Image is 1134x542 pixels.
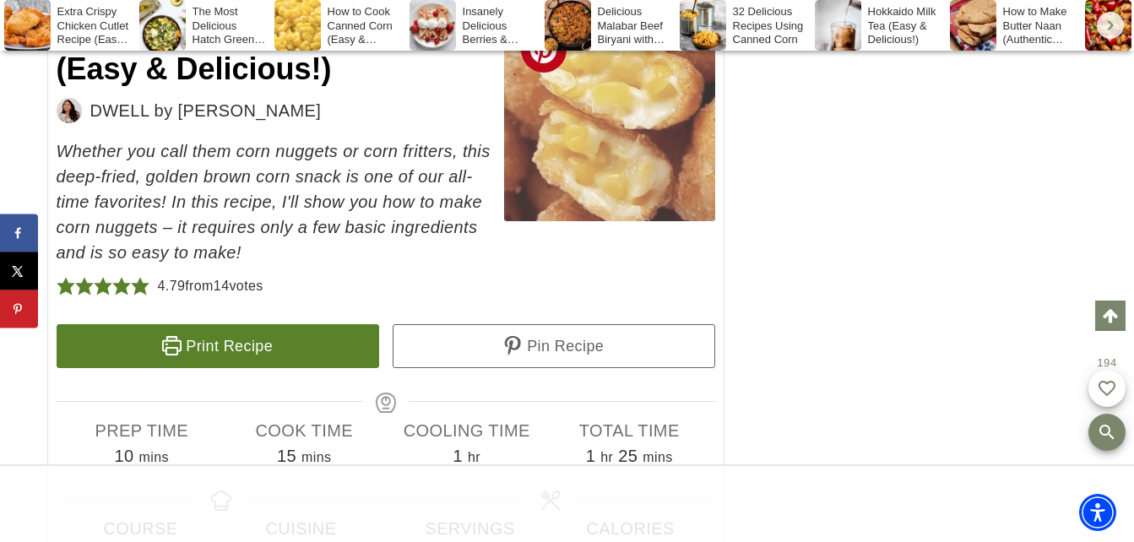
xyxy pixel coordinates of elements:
[112,274,131,299] span: Rate this recipe 4 out of 5 stars
[139,450,169,464] span: mins
[468,450,480,464] span: hr
[115,447,134,465] span: 10
[586,447,596,465] span: 1
[57,12,452,86] span: How to Make Corn Nuggets (Easy & Delicious!)
[57,142,491,262] em: Whether you call them corn nuggets or corn fritters, this deep-fried, golden brown corn snack is ...
[600,450,613,464] span: hr
[1095,301,1126,331] a: Scroll to top
[90,98,322,123] span: DWELL by [PERSON_NAME]
[57,274,75,299] span: Rate this recipe 1 out of 5 stars
[393,324,715,368] a: Pin Recipe
[504,10,715,221] img: fried corn nuggets cut in half
[61,418,224,443] span: Prep Time
[94,274,112,299] span: Rate this recipe 3 out of 5 stars
[386,418,549,443] span: Cooling Time
[453,447,463,465] span: 1
[131,274,149,299] span: Rate this recipe 5 out of 5 stars
[301,450,331,464] span: mins
[214,279,230,293] span: 14
[57,324,379,368] a: Print Recipe
[223,418,386,443] span: Cook Time
[548,418,711,443] span: Total Time
[241,1,252,12] img: AdChoices
[75,274,94,299] span: Rate this recipe 2 out of 5 stars
[158,279,186,293] span: 4.79
[618,447,638,465] span: 25
[277,447,296,465] span: 15
[158,274,263,299] div: from votes
[643,450,672,464] span: mins
[1079,494,1116,531] div: Accessibility Menu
